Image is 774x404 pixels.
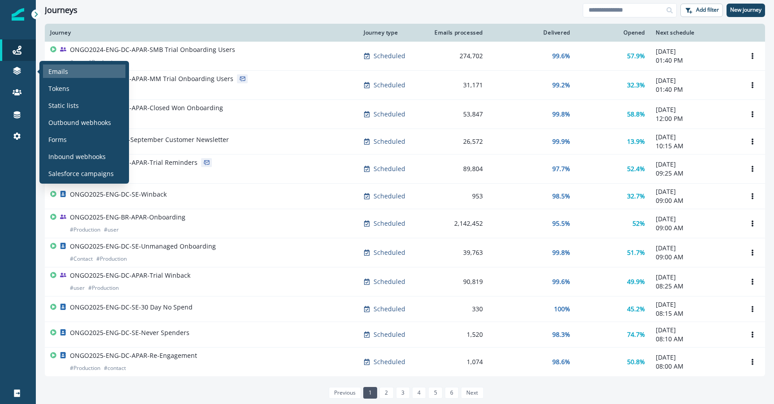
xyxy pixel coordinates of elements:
p: Salesforce campaigns [48,169,114,178]
p: 99.2% [552,81,570,90]
p: 08:10 AM [656,335,735,344]
a: ONGO2025-ENG-DC-SE-WinbackScheduled95398.5%32.7%[DATE]09:00 AMOptions [45,184,765,209]
p: ONGO2025-ENG-DC-SE-Never Spenders [70,328,189,337]
a: Page 4 [412,387,426,399]
p: [DATE] [656,160,735,169]
p: 99.8% [552,248,570,257]
div: Delivered [494,29,570,36]
p: [DATE] [656,133,735,142]
p: 08:00 AM [656,362,735,371]
button: Options [745,217,760,230]
p: # Production [88,58,119,67]
div: Emails processed [431,29,483,36]
p: Scheduled [374,357,405,366]
p: # Production [96,254,127,263]
p: Inbound webhooks [48,152,106,161]
p: Scheduled [374,81,405,90]
p: ONGO2024-ENG-DC-APAR-MM Trial Onboarding Users [70,74,233,83]
a: Outbound webhooks [43,116,125,129]
div: 330 [431,305,483,314]
div: 89,804 [431,164,483,173]
a: Static lists [43,99,125,112]
p: 99.9% [552,137,570,146]
button: Options [745,328,760,341]
div: Journey [50,29,353,36]
button: Options [745,162,760,176]
div: 953 [431,192,483,201]
a: 20250902-ES-AC-AP-September Customer NewsletterScheduled26,57299.9%13.9%[DATE]10:15 AMOptions [45,129,765,155]
p: 32.7% [627,192,645,201]
div: 26,572 [431,137,483,146]
p: ONGO2025-ENG-DC-SE-Winback [70,190,167,199]
div: 90,819 [431,277,483,286]
p: 99.6% [552,277,570,286]
div: 274,702 [431,52,483,60]
p: Scheduled [374,52,405,60]
p: 97.7% [552,164,570,173]
p: ONGO2024-ENG-DC-APAR-SMB Trial Onboarding Users [70,45,235,54]
a: Tokens [43,82,125,95]
a: Forms [43,133,125,146]
button: Options [745,78,760,92]
p: Scheduled [374,330,405,339]
div: Journey type [364,29,420,36]
p: [DATE] [656,300,735,309]
button: Options [745,355,760,369]
p: Scheduled [374,137,405,146]
p: Scheduled [374,164,405,173]
button: Options [745,49,760,63]
a: Page 5 [428,387,442,399]
p: [DATE] [656,353,735,362]
div: 39,763 [431,248,483,257]
ul: Pagination [327,387,484,399]
p: 01:40 PM [656,85,735,94]
p: 13.9% [627,137,645,146]
p: # Production [88,284,119,292]
div: 1,520 [431,330,483,339]
p: 99.6% [552,52,570,60]
a: Emails [43,64,125,78]
p: 09:00 AM [656,223,735,232]
p: 45.2% [627,305,645,314]
p: Scheduled [374,248,405,257]
p: 32.3% [627,81,645,90]
button: Options [745,135,760,148]
p: ONGO2025-ENG-DC-APAR-Re-Engagement [70,351,197,360]
p: ONGO2025-ENG-DC-APAR-Trial Reminders [70,158,198,167]
a: ONGO2025-ENG-DC-APAR-Trial Winback#user#ProductionScheduled90,81999.6%49.9%[DATE]08:25 AMOptions [45,267,765,297]
p: 95.5% [552,219,570,228]
a: ONGO2024-ENG-DC-APAR-SMB Trial Onboarding Users#user#ProductionScheduled274,70299.6%57.9%[DATE]01... [45,42,765,71]
a: Next page [461,387,483,399]
h1: Journeys [45,5,77,15]
button: Options [745,275,760,288]
div: Next schedule [656,29,735,36]
p: [DATE] [656,326,735,335]
a: ONGO2025-ENG-DC-SE-30 Day No SpendScheduled330100%45.2%[DATE]08:15 AMOptions [45,297,765,322]
p: 20250902-ES-AC-AP-September Customer Newsletter [70,135,229,144]
p: # Production [70,364,100,373]
p: 100% [554,305,570,314]
div: 53,847 [431,110,483,119]
p: ONGO2025-ENG-BR-APAR-Onboarding [70,213,185,222]
p: # user [70,58,85,67]
p: 10:15 AM [656,142,735,150]
p: # contact [104,364,126,373]
p: ONGO2025-ENG-DC-SE-Unmanaged Onboarding [70,242,216,251]
a: ONGO2025-ENG-DC-SE-Unmanaged Onboarding#Contact#ProductionScheduled39,76399.8%51.7%[DATE]09:00 AM... [45,238,765,267]
p: 09:00 AM [656,196,735,205]
p: Scheduled [374,110,405,119]
a: Page 3 [396,387,410,399]
p: Add filter [696,7,719,13]
p: 99.8% [552,110,570,119]
p: [DATE] [656,187,735,196]
button: Options [745,302,760,316]
p: # Production [70,225,100,234]
a: Salesforce campaigns [43,167,125,180]
p: ONGO2025-ENG-DC-APAR-Trial Winback [70,271,190,280]
a: Page 2 [379,387,393,399]
div: 31,171 [431,81,483,90]
a: ONGO2024-ENG-DC-APAR-Closed Won Onboarding#Production#ContactScheduled53,84799.8%58.8%[DATE]12:00... [45,100,765,129]
button: New journey [727,4,765,17]
a: ONGO2025-ENG-DC-APAR-Trial Reminders#Production#userScheduled89,80497.7%52.4%[DATE]09:25 AMOptions [45,155,765,184]
p: 08:15 AM [656,309,735,318]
